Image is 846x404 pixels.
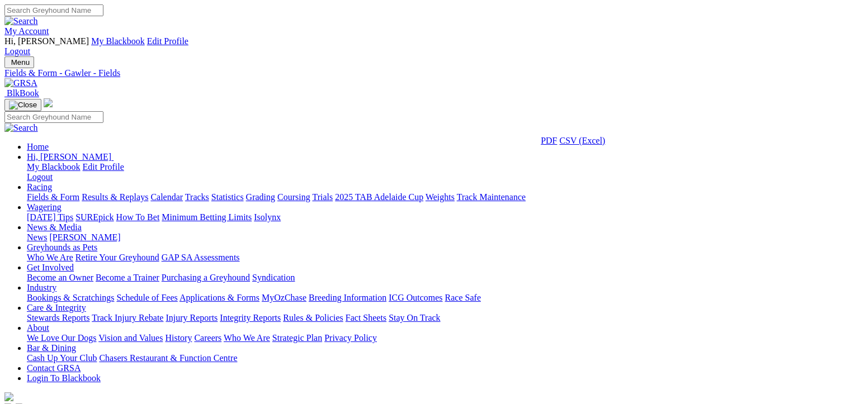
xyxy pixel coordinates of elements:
[27,353,97,363] a: Cash Up Your Club
[75,212,114,222] a: SUREpick
[220,313,281,322] a: Integrity Reports
[27,363,81,373] a: Contact GRSA
[272,333,322,343] a: Strategic Plan
[98,333,163,343] a: Vision and Values
[4,16,38,26] img: Search
[165,333,192,343] a: History
[27,293,114,302] a: Bookings & Scratchings
[92,313,163,322] a: Track Injury Rebate
[116,293,177,302] a: Schedule of Fees
[4,56,34,68] button: Toggle navigation
[4,4,103,16] input: Search
[4,36,842,56] div: My Account
[162,273,250,282] a: Purchasing a Greyhound
[27,323,49,332] a: About
[7,88,39,98] span: BlkBook
[27,142,49,151] a: Home
[27,192,79,202] a: Fields & Form
[27,253,842,263] div: Greyhounds as Pets
[27,353,842,363] div: Bar & Dining
[75,253,159,262] a: Retire Your Greyhound
[262,293,306,302] a: MyOzChase
[27,212,842,222] div: Wagering
[27,263,74,272] a: Get Involved
[27,212,73,222] a: [DATE] Tips
[283,313,343,322] a: Rules & Policies
[27,152,111,161] span: Hi, [PERSON_NAME]
[246,192,275,202] a: Grading
[389,293,442,302] a: ICG Outcomes
[4,123,38,133] img: Search
[27,232,842,243] div: News & Media
[27,253,73,262] a: Who We Are
[49,232,120,242] a: [PERSON_NAME]
[4,111,103,123] input: Search
[224,333,270,343] a: Who We Are
[252,273,295,282] a: Syndication
[27,293,842,303] div: Industry
[27,162,81,172] a: My Blackbook
[27,202,62,212] a: Wagering
[166,313,218,322] a: Injury Reports
[82,192,148,202] a: Results & Replays
[27,343,76,353] a: Bar & Dining
[27,172,53,182] a: Logout
[4,392,13,401] img: logo-grsa-white.png
[116,212,160,222] a: How To Bet
[162,212,252,222] a: Minimum Betting Limits
[96,273,159,282] a: Become a Trainer
[426,192,455,202] a: Weights
[309,293,386,302] a: Breeding Information
[185,192,209,202] a: Tracks
[11,58,30,66] span: Menu
[541,136,557,145] a: PDF
[162,253,240,262] a: GAP SA Assessments
[27,162,842,182] div: Hi, [PERSON_NAME]
[83,162,124,172] a: Edit Profile
[27,333,842,343] div: About
[211,192,244,202] a: Statistics
[324,333,377,343] a: Privacy Policy
[346,313,386,322] a: Fact Sheets
[27,152,114,161] a: Hi, [PERSON_NAME]
[312,192,333,202] a: Trials
[4,26,49,36] a: My Account
[335,192,423,202] a: 2025 TAB Adelaide Cup
[27,192,842,202] div: Racing
[4,99,41,111] button: Toggle navigation
[4,78,37,88] img: GRSA
[194,333,221,343] a: Careers
[27,273,93,282] a: Become an Owner
[99,353,237,363] a: Chasers Restaurant & Function Centre
[559,136,605,145] a: CSV (Excel)
[541,136,605,146] div: Download
[27,273,842,283] div: Get Involved
[179,293,259,302] a: Applications & Forms
[254,212,281,222] a: Isolynx
[27,283,56,292] a: Industry
[150,192,183,202] a: Calendar
[27,333,96,343] a: We Love Our Dogs
[277,192,310,202] a: Coursing
[4,46,30,56] a: Logout
[445,293,480,302] a: Race Safe
[27,313,842,323] div: Care & Integrity
[27,232,47,242] a: News
[27,313,89,322] a: Stewards Reports
[44,98,53,107] img: logo-grsa-white.png
[389,313,440,322] a: Stay On Track
[4,88,39,98] a: BlkBook
[4,68,842,78] a: Fields & Form - Gawler - Fields
[27,373,101,383] a: Login To Blackbook
[27,222,82,232] a: News & Media
[27,243,97,252] a: Greyhounds as Pets
[27,303,86,312] a: Care & Integrity
[9,101,37,110] img: Close
[457,192,526,202] a: Track Maintenance
[147,36,188,46] a: Edit Profile
[91,36,145,46] a: My Blackbook
[27,182,52,192] a: Racing
[4,36,89,46] span: Hi, [PERSON_NAME]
